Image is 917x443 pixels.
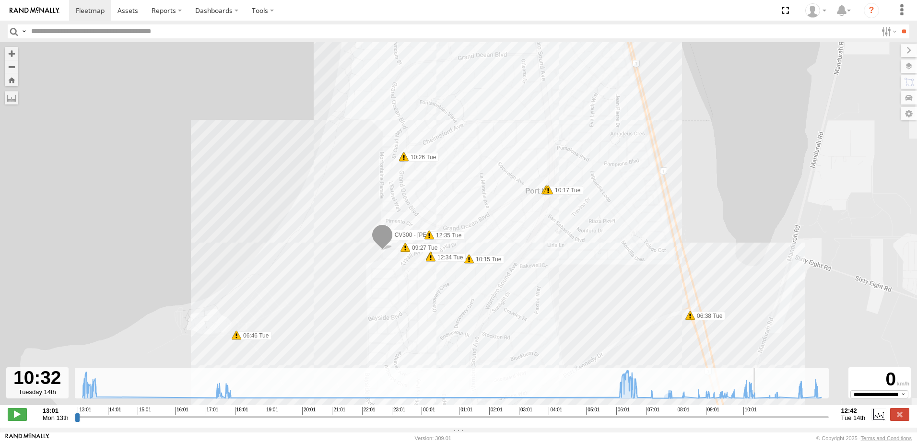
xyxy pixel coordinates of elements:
[586,407,600,415] span: 05:01
[43,414,69,421] span: Mon 13th Oct 2025
[395,232,465,238] span: CV300 - [PERSON_NAME]
[235,407,248,415] span: 18:01
[175,407,188,415] span: 16:01
[415,435,451,441] div: Version: 309.01
[469,255,504,264] label: 10:15 Tue
[20,24,28,38] label: Search Query
[901,107,917,120] label: Map Settings
[548,186,583,195] label: 10:17 Tue
[332,407,345,415] span: 21:01
[431,252,466,261] label: 10:14 Tue
[405,244,440,252] label: 09:27 Tue
[864,3,879,18] i: ?
[5,60,18,73] button: Zoom out
[5,47,18,60] button: Zoom in
[392,407,405,415] span: 23:01
[138,407,151,415] span: 15:01
[429,231,464,240] label: 12:35 Tue
[5,91,18,105] label: Measure
[816,435,912,441] div: © Copyright 2025 -
[861,435,912,441] a: Terms and Conditions
[878,24,898,38] label: Search Filter Options
[743,407,757,415] span: 10:01
[302,407,316,415] span: 20:01
[108,407,121,415] span: 14:01
[549,407,562,415] span: 04:01
[43,407,69,414] strong: 13:01
[519,407,532,415] span: 03:01
[850,369,909,390] div: 0
[802,3,830,18] div: Sean Cosgriff
[78,407,91,415] span: 13:01
[5,73,18,86] button: Zoom Home
[5,433,49,443] a: Visit our Website
[236,331,271,340] label: 06:46 Tue
[841,414,866,421] span: Tue 14th Oct 2025
[265,407,278,415] span: 19:01
[10,7,59,14] img: rand-logo.svg
[676,407,689,415] span: 08:01
[205,407,218,415] span: 17:01
[8,408,27,420] label: Play/Stop
[422,407,435,415] span: 00:01
[616,407,630,415] span: 06:01
[404,153,439,162] label: 10:26 Tue
[431,253,466,262] label: 12:34 Tue
[459,407,472,415] span: 01:01
[646,407,659,415] span: 07:01
[362,407,376,415] span: 22:01
[706,407,719,415] span: 09:01
[690,312,725,320] label: 06:38 Tue
[841,407,866,414] strong: 12:42
[489,407,503,415] span: 02:01
[890,408,909,420] label: Close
